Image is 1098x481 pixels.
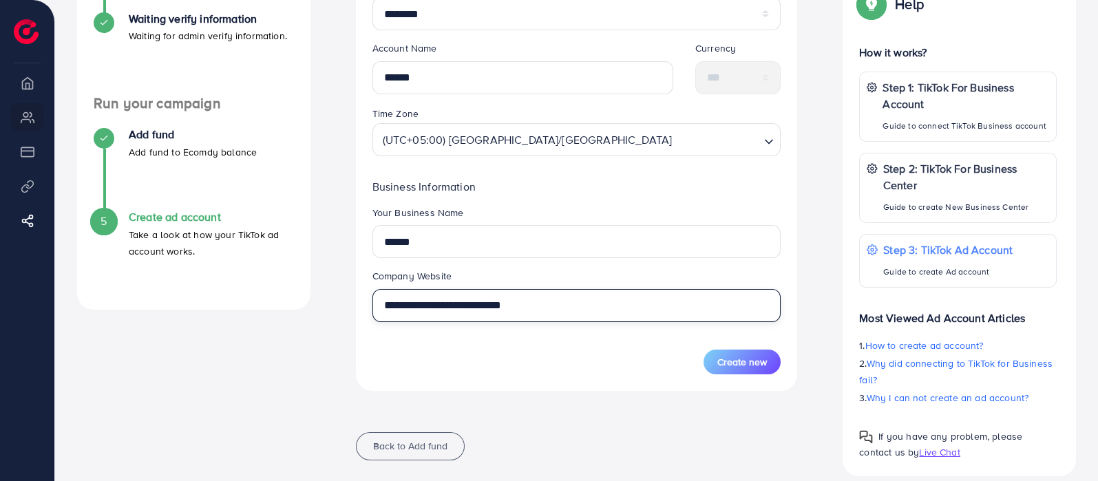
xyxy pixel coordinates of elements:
[129,211,294,224] h4: Create ad account
[372,206,781,225] legend: Your Business Name
[77,95,310,112] h4: Run your campaign
[883,118,1049,134] p: Guide to connect TikTok Business account
[380,128,675,153] span: (UTC+05:00) [GEOGRAPHIC_DATA]/[GEOGRAPHIC_DATA]
[859,431,873,445] img: Popup guide
[372,107,419,120] label: Time Zone
[372,123,781,156] div: Search for option
[101,213,107,229] span: 5
[859,355,1057,388] p: 2.
[695,41,781,61] legend: Currency
[77,12,310,95] li: Waiting verify information
[356,432,465,460] button: Back to Add fund
[372,269,781,288] legend: Company Website
[867,391,1029,405] span: Why I can not create an ad account?
[859,356,1053,387] span: Why did connecting to TikTok for Business fail?
[676,127,759,153] input: Search for option
[883,160,1049,193] p: Step 2: TikTok For Business Center
[129,144,257,160] p: Add fund to Ecomdy balance
[77,211,310,293] li: Create ad account
[77,128,310,211] li: Add fund
[372,41,673,61] legend: Account Name
[717,355,767,369] span: Create new
[372,178,781,195] p: Business Information
[129,12,287,25] h4: Waiting verify information
[14,19,39,44] img: logo
[883,242,1013,258] p: Step 3: TikTok Ad Account
[859,429,1022,459] span: If you have any problem, please contact us by
[129,128,257,141] h4: Add fund
[883,264,1013,280] p: Guide to create Ad account
[1039,419,1088,471] iframe: Chat
[883,79,1049,112] p: Step 1: TikTok For Business Account
[919,446,960,460] span: Live Chat
[865,339,984,352] span: How to create ad account?
[859,299,1057,326] p: Most Viewed Ad Account Articles
[129,28,287,44] p: Waiting for admin verify information.
[373,439,447,453] span: Back to Add fund
[859,44,1057,61] p: How it works?
[704,350,781,374] button: Create new
[859,389,1057,406] p: 3.
[883,199,1049,215] p: Guide to create New Business Center
[859,337,1057,354] p: 1.
[129,226,294,259] p: Take a look at how your TikTok ad account works.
